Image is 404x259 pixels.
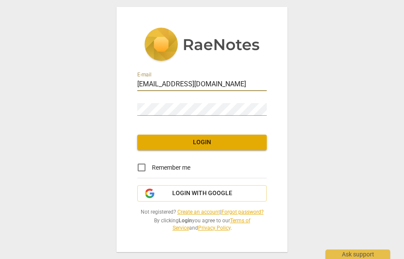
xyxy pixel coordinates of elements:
[177,209,220,215] a: Create an account
[172,189,232,198] span: Login with Google
[144,138,260,147] span: Login
[137,135,267,150] button: Login
[221,209,264,215] a: Forgot password?
[152,163,190,172] span: Remember me
[137,73,151,78] label: E-mail
[173,218,250,231] a: Terms of Service
[198,225,230,231] a: Privacy Policy
[137,217,267,231] span: By clicking you agree to our and .
[137,208,267,216] span: Not registered? |
[179,218,192,224] b: Login
[325,250,390,259] div: Ask support
[144,28,260,63] img: 5ac2273c67554f335776073100b6d88f.svg
[137,185,267,202] button: Login with Google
